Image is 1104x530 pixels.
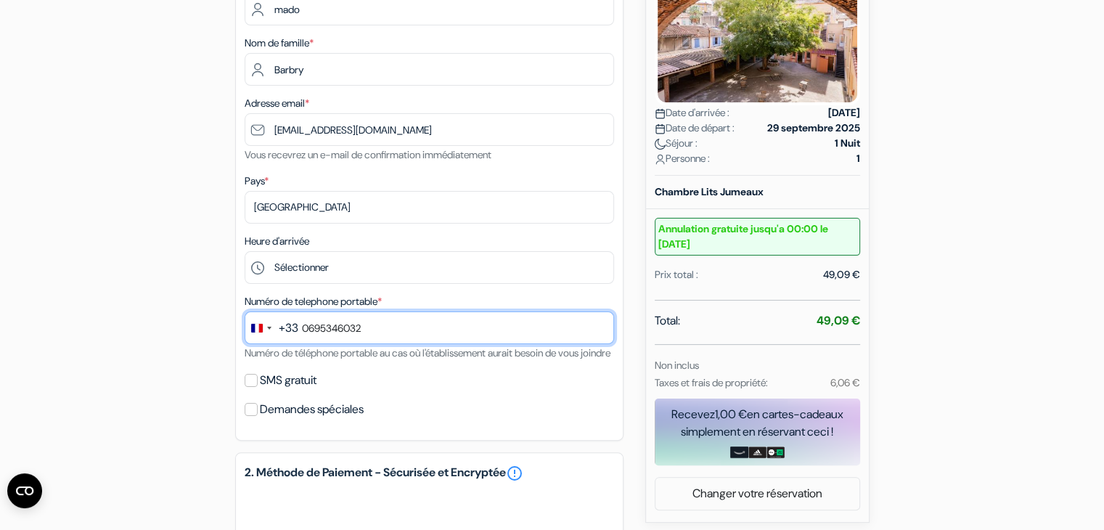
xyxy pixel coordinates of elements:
[245,312,298,343] button: Change country, selected France (+33)
[245,294,382,309] label: Numéro de telephone portable
[655,480,859,507] a: Changer votre réservation
[655,123,666,134] img: calendar.svg
[655,185,764,198] b: Chambre Lits Jumeaux
[245,53,614,86] input: Entrer le nom de famille
[730,447,748,458] img: amazon-card-no-text.png
[655,359,699,372] small: Non inclus
[245,36,314,51] label: Nom de famille
[279,319,298,337] div: +33
[655,136,698,151] span: Séjour :
[245,113,614,146] input: Entrer adresse e-mail
[748,447,766,458] img: adidas-card.png
[655,376,768,389] small: Taxes et frais de propriété:
[655,151,710,166] span: Personne :
[7,473,42,508] button: Ouvrir le widget CMP
[655,218,860,256] small: Annulation gratuite jusqu'a 00:00 le [DATE]
[655,267,698,282] div: Prix total :
[245,234,309,249] label: Heure d'arrivée
[655,406,860,441] div: Recevez en cartes-cadeaux simplement en réservant ceci !
[856,151,860,166] strong: 1
[655,108,666,119] img: calendar.svg
[655,121,735,136] span: Date de départ :
[715,407,747,422] span: 1,00 €
[260,370,316,391] label: SMS gratuit
[655,154,666,165] img: user_icon.svg
[655,312,680,330] span: Total:
[835,136,860,151] strong: 1 Nuit
[245,465,614,482] h5: 2. Méthode de Paiement - Sécurisée et Encryptée
[245,311,614,344] input: 6 12 34 56 78
[245,96,309,111] label: Adresse email
[767,121,860,136] strong: 29 septembre 2025
[245,174,269,189] label: Pays
[506,465,523,482] a: error_outline
[823,267,860,282] div: 49,09 €
[655,105,729,121] span: Date d'arrivée :
[817,313,860,328] strong: 49,09 €
[260,399,364,420] label: Demandes spéciales
[830,376,859,389] small: 6,06 €
[828,105,860,121] strong: [DATE]
[245,148,491,161] small: Vous recevrez un e-mail de confirmation immédiatement
[655,139,666,150] img: moon.svg
[766,447,785,458] img: uber-uber-eats-card.png
[245,346,610,359] small: Numéro de téléphone portable au cas où l'établissement aurait besoin de vous joindre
